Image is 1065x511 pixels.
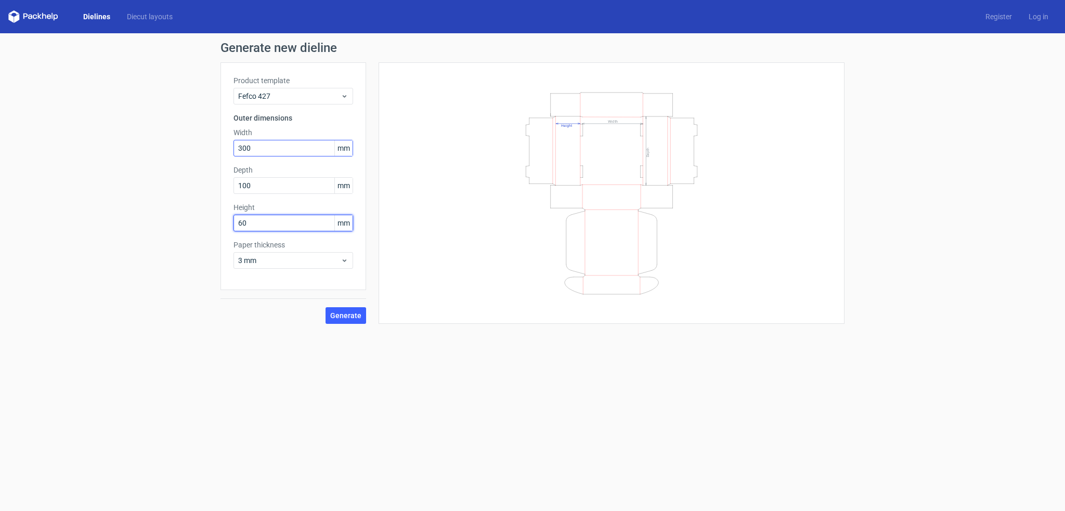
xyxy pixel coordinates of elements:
button: Generate [326,307,366,324]
label: Height [233,202,353,213]
h3: Outer dimensions [233,113,353,123]
span: mm [334,178,353,193]
span: Generate [330,312,361,319]
label: Depth [233,165,353,175]
span: Fefco 427 [238,91,341,101]
label: Width [233,127,353,138]
span: mm [334,215,353,231]
a: Register [977,11,1020,22]
text: Width [608,119,618,123]
a: Dielines [75,11,119,22]
a: Log in [1020,11,1057,22]
span: mm [334,140,353,156]
span: 3 mm [238,255,341,266]
h1: Generate new dieline [220,42,845,54]
label: Product template [233,75,353,86]
label: Paper thickness [233,240,353,250]
text: Depth [646,147,650,156]
a: Diecut layouts [119,11,181,22]
text: Height [561,123,572,127]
